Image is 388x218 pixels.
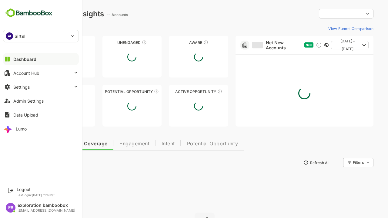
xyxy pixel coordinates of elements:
div: Data Upload [13,112,38,117]
div: EB [6,203,15,213]
div: These accounts have not shown enough engagement and need nurturing [121,40,125,45]
img: BambooboxFullLogoMark.5f36c76dfaba33ec1ec1367b70bb1252.svg [3,7,54,19]
span: Intent [140,141,154,146]
div: Account Hub [13,71,39,76]
div: These accounts are warm, further nurturing would qualify them to MQAs [51,89,56,94]
button: View Funnel Comparison [305,24,352,33]
a: Net New Accounts [231,40,281,50]
div: These accounts are MQAs and can be passed on to Inside Sales [133,89,138,94]
div: Settings [13,84,30,90]
div: AIairtel [3,30,79,42]
div: These accounts have not been engaged with for a defined time period [54,40,59,45]
div: Unengaged [81,40,141,45]
div: Lumo [16,126,27,131]
p: airtel [15,33,25,39]
ag: -- Accounts [86,12,109,17]
div: Unreached [15,40,74,45]
span: [DATE] - [DATE] [315,37,338,53]
div: These accounts have just entered the buying cycle and need further nurturing [182,40,187,45]
button: Settings [3,81,79,93]
button: [DATE] - [DATE] [310,41,347,49]
button: Data Upload [3,109,79,121]
div: exploration bamboobox [18,203,75,208]
div: Logout [17,187,55,192]
div: Aware [148,40,207,45]
div: ​ [298,8,352,19]
div: AI [6,32,13,40]
button: Account Hub [3,67,79,79]
div: [EMAIL_ADDRESS][DOMAIN_NAME] [18,209,75,213]
div: Potential Opportunity [81,89,141,94]
span: Engagement [98,141,128,146]
div: This card does not support filter and segments [303,43,307,47]
button: Refresh All [279,158,311,167]
span: Data Quality and Coverage [21,141,86,146]
span: New [285,43,291,47]
div: Admin Settings [13,98,44,104]
div: Dashboard Insights [15,9,83,18]
div: Dashboard [13,57,36,62]
div: Discover new ICP-fit accounts showing engagement — via intent surges, anonymous website visits, L... [295,42,301,48]
div: Filters [332,160,343,165]
button: Lumo [3,123,79,135]
div: These accounts have open opportunities which might be at any of the Sales Stages [196,89,201,94]
div: Active Opportunity [148,89,207,94]
div: Filters [331,157,352,168]
div: Engaged [15,89,74,94]
p: Last login: [DATE] 11:19 IST [17,193,55,197]
button: New Insights [15,157,59,168]
button: Admin Settings [3,95,79,107]
button: Dashboard [3,53,79,65]
span: Potential Opportunity [166,141,217,146]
